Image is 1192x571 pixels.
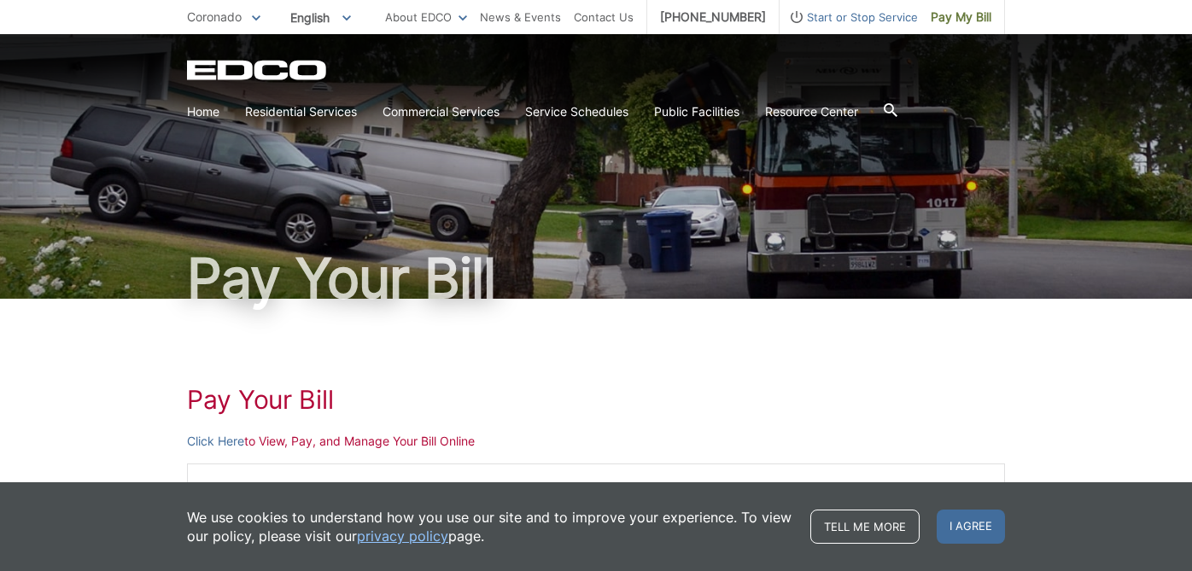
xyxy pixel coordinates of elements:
a: Contact Us [574,8,634,26]
a: privacy policy [357,527,448,545]
a: Service Schedules [525,102,628,121]
a: EDCD logo. Return to the homepage. [187,60,329,80]
p: We use cookies to understand how you use our site and to improve your experience. To view our pol... [187,508,793,545]
span: Coronado [187,9,242,24]
h1: Pay Your Bill [187,384,1005,415]
a: Residential Services [245,102,357,121]
a: About EDCO [385,8,467,26]
span: English [278,3,364,32]
p: to View, Pay, and Manage Your Bill Online [187,432,1005,451]
span: Pay My Bill [931,8,991,26]
li: Make a One-time Payment or Schedule a One-time Payment [222,481,987,500]
a: Commercial Services [383,102,500,121]
h1: Pay Your Bill [187,251,1005,306]
a: Click Here [187,432,244,451]
a: Home [187,102,219,121]
a: Tell me more [810,510,920,544]
a: News & Events [480,8,561,26]
span: I agree [937,510,1005,544]
a: Resource Center [765,102,858,121]
a: Public Facilities [654,102,739,121]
